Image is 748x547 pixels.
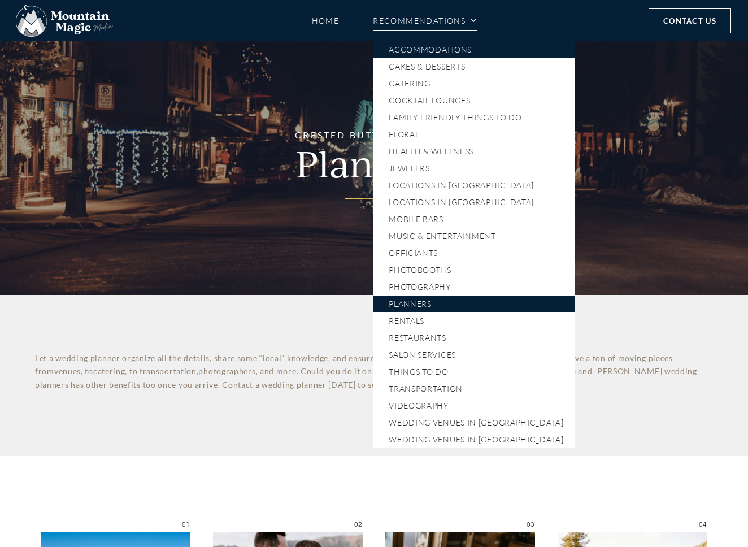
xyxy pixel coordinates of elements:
[385,518,535,532] p: 03
[373,228,575,245] a: Music & Entertainment
[373,41,575,448] ul: Recommendations
[373,245,575,262] a: Officiants
[11,145,737,180] h1: Planners
[11,132,737,139] div: Crested Butte Gunnison
[93,366,125,376] a: catering
[373,211,575,228] a: Mobile Bars
[373,177,575,194] a: Locations in [GEOGRAPHIC_DATA]
[213,518,363,532] p: 02
[649,8,731,33] a: Contact Us
[35,351,713,392] p: ​Let a wedding planner organize all the details, share some “local” knowledge, and ensure your da...
[663,15,716,27] span: Contact Us
[373,58,575,75] a: Cakes & Desserts
[373,75,575,92] a: Catering
[198,366,255,376] a: photographers
[54,366,81,376] a: venues
[373,262,575,279] a: Photobooths
[373,279,575,296] a: Photography
[373,363,575,380] a: Things To Do
[41,518,190,532] p: 01
[373,194,575,211] a: Locations in [GEOGRAPHIC_DATA]
[373,296,575,312] a: Planners
[373,41,575,58] a: Accommodations
[169,11,620,31] nav: Menu
[373,329,575,346] a: Restaurants
[373,346,575,363] a: Salon Services
[373,431,575,448] a: Wedding Venues in [GEOGRAPHIC_DATA]
[558,518,707,532] p: 04
[373,109,575,126] a: Family-Friendly Things To Do
[373,11,477,31] a: Recommendations
[373,397,575,414] a: Videography
[373,312,575,329] a: Rentals
[373,143,575,160] a: Health & Wellness
[373,126,575,143] a: Floral
[373,414,575,431] a: Wedding Venues in [GEOGRAPHIC_DATA]
[373,92,575,109] a: Cocktail Lounges
[373,380,575,397] a: Transportation
[312,11,340,31] a: Home
[373,160,575,177] a: Jewelers
[16,5,113,37] img: Mountain Magic Media photography logo Crested Butte Photographer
